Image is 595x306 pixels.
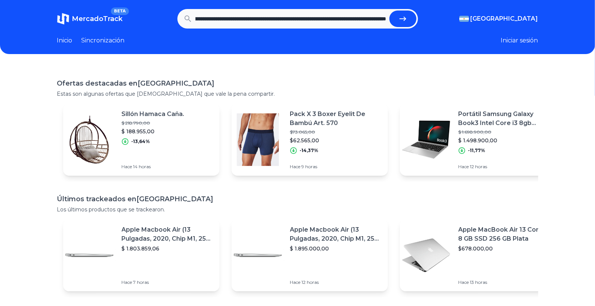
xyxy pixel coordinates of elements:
[400,229,453,282] img: Imagen destacada
[57,79,138,87] font: Ofertas destacadas en
[470,279,488,285] font: 13 horas
[459,137,498,144] font: $ 1.498.900,00
[290,226,379,260] font: Apple Macbook Air (13 Pulgadas, 2020, Chip M1, 256 Gb De Ssd, 8 Gb De Ram) - Plata
[122,128,155,135] font: $ 188.955,00
[290,137,319,144] font: $62.565,00
[290,245,329,252] font: $ 1.895.000,00
[137,195,213,203] font: [GEOGRAPHIC_DATA]
[459,14,538,23] button: [GEOGRAPHIC_DATA]
[122,279,132,285] font: Hace
[82,36,125,45] a: Sincronización
[232,219,388,291] a: Imagen destacadaApple Macbook Air (13 Pulgadas, 2020, Chip M1, 256 Gb De Ssd, 8 Gb De Ram) - Plat...
[82,37,125,44] font: Sincronización
[122,226,211,260] font: Apple Macbook Air (13 Pulgadas, 2020, Chip M1, 256 Gb De Ssd, 8 Gb De Ram) - Plata
[122,245,160,252] font: $ 1.803.859,06
[122,164,132,169] font: Hace
[132,139,150,144] font: -13,64%
[459,129,492,135] font: $ 1.698.900,00
[468,148,486,153] font: -11,77%
[302,279,319,285] font: 12 horas
[471,15,538,22] font: [GEOGRAPHIC_DATA]
[232,229,284,282] img: Imagen destacada
[290,129,315,135] font: $73.065,00
[57,13,69,25] img: MercadoTrack
[290,164,301,169] font: Hace
[290,279,301,285] font: Hace
[133,164,151,169] font: 14 horas
[57,36,73,45] a: Inicio
[114,9,126,14] font: BETA
[302,164,318,169] font: 9 horas
[459,245,493,252] font: $678.000,00
[501,37,538,44] font: Iniciar sesión
[57,37,73,44] font: Inicio
[459,110,536,136] font: Portátil Samsung Galaxy Book3 Intel Core i3 8gb 256gb Plata
[57,90,275,97] font: Estas son algunas ofertas que [DEMOGRAPHIC_DATA] que vale la pena compartir.
[501,36,538,45] button: Iniciar sesión
[63,104,220,176] a: Imagen destacadaSillón Hamaca Caña.$ 218.790,00$ 188.955,00-13,64%Hace 14 horas
[57,206,165,213] font: Los últimos productos que se trackearon.
[459,16,469,22] img: Argentina
[470,164,488,169] font: 12 horas
[72,15,123,23] font: MercadoTrack
[57,13,123,25] a: MercadoTrackBETA
[400,104,556,176] a: Imagen destacadaPortátil Samsung Galaxy Book3 Intel Core i3 8gb 256gb Plata$ 1.698.900,00$ 1.498....
[400,113,453,166] img: Imagen destacada
[232,113,284,166] img: Imagen destacada
[459,226,550,242] font: Apple MacBook Air 13 Core I5 ​​8 GB SSD 256 GB Plata
[63,229,116,282] img: Imagen destacada
[122,120,150,126] font: $ 218.790,00
[63,219,220,291] a: Imagen destacadaApple Macbook Air (13 Pulgadas, 2020, Chip M1, 256 Gb De Ssd, 8 Gb De Ram) - Plat...
[459,164,469,169] font: Hace
[133,279,149,285] font: 7 horas
[300,148,319,153] font: -14,37%
[63,113,116,166] img: Imagen destacada
[459,279,469,285] font: Hace
[290,110,366,127] font: Pack X 3 Boxer Eyelit De Bambú Art. 570
[232,104,388,176] a: Imagen destacadaPack X 3 Boxer Eyelit De Bambú Art. 570$73.065,00$62.565,00-14,37%Hace 9 horas
[400,219,556,291] a: Imagen destacadaApple MacBook Air 13 Core I5 ​​8 GB SSD 256 GB Plata$678.000,00Hace 13 horas
[57,195,137,203] font: Últimos trackeados en
[122,110,185,118] font: Sillón Hamaca Caña.
[138,79,215,87] font: [GEOGRAPHIC_DATA]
